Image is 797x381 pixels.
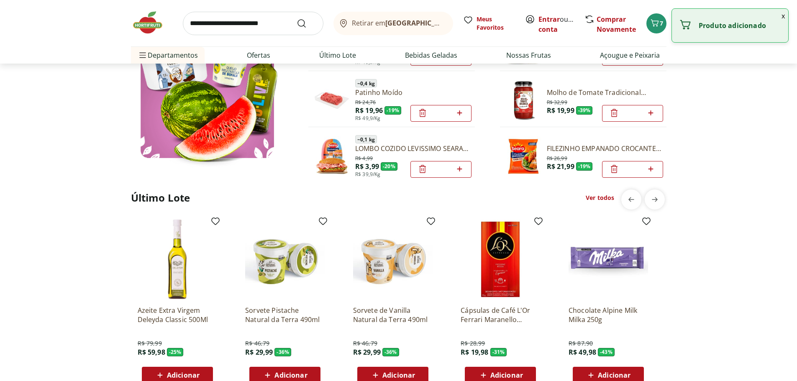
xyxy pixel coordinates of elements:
span: ~ 0,1 kg [355,135,377,143]
a: Ofertas [247,50,270,60]
span: R$ 21,99 [547,162,574,171]
span: R$ 46,79 [353,339,377,348]
button: Submit Search [297,18,317,28]
span: - 19 % [576,162,593,171]
img: Molho de Tomate Tradicional Orgânico Natural da Terra 330g [503,80,543,120]
a: Meus Favoritos [463,15,515,32]
span: - 43 % [598,348,615,356]
a: Açougue e Peixaria [600,50,660,60]
span: R$ 3,99 [355,162,379,171]
span: ~ 0,4 kg [355,79,377,87]
p: Produto adicionado [699,21,782,30]
span: R$ 29,99 [245,348,273,357]
span: R$ 46,79 [245,339,269,348]
img: Patinho Moído [312,80,352,120]
img: Cápsulas de Café L'Or Ferrari Maranello Espresso com 10 Unidades [461,220,540,299]
span: - 39 % [576,106,593,115]
a: Criar conta [538,15,584,34]
img: Azeite Extra Virgem Deleyda Classic 500Ml [138,220,217,299]
span: Meus Favoritos [477,15,515,32]
span: - 20 % [381,162,397,171]
span: R$ 59,98 [138,348,165,357]
span: R$ 32,99 [547,97,567,106]
span: Adicionar [598,372,630,378]
a: Sorvete de Vanilla Natural da Terra 490ml [353,306,433,324]
a: Patinho Moído [355,88,472,97]
span: Adicionar [274,372,307,378]
span: Adicionar [382,372,415,378]
a: LOMBO COZIDO LEVISSIMO SEARA KG [355,144,472,153]
span: - 19 % [384,106,401,115]
img: Sorvete Pistache Natural da Terra 490ml [245,220,325,299]
span: - 36 % [274,348,291,356]
a: Entrar [538,15,560,24]
span: Adicionar [167,372,200,378]
span: R$ 87,90 [569,339,593,348]
a: Sorvete Pistache Natural da Terra 490ml [245,306,325,324]
img: Hortifruti [131,10,173,35]
span: 7 [660,19,663,27]
button: Retirar em[GEOGRAPHIC_DATA]/[GEOGRAPHIC_DATA] [333,12,453,35]
span: - 31 % [490,348,507,356]
button: Menu [138,45,148,65]
span: R$ 24,76 [355,97,376,106]
input: search [183,12,323,35]
span: R$ 19,99 [547,106,574,115]
span: - 25 % [167,348,184,356]
b: [GEOGRAPHIC_DATA]/[GEOGRAPHIC_DATA] [385,18,526,28]
span: R$ 4,99 [355,153,373,162]
a: Chocolate Alpine Milk Milka 250g [569,306,648,324]
span: R$ 28,99 [461,339,485,348]
span: R$ 49,9/Kg [355,115,381,122]
span: R$ 79,99 [138,339,162,348]
a: Ver todos [586,194,614,202]
a: Último Lote [319,50,356,60]
img: Lombo Cozido Levíssimo Seara [312,136,352,176]
a: Nossas Frutas [506,50,551,60]
span: Departamentos [138,45,198,65]
span: - 36 % [382,348,399,356]
span: R$ 19,96 [355,106,383,115]
button: previous [621,189,641,210]
button: next [645,189,665,210]
a: Cápsulas de Café L'Or Ferrari Maranello Espresso com 10 Unidades [461,306,540,324]
img: Chocolate Alpine Milk Milka 250g [569,220,648,299]
span: R$ 49,98 [569,348,596,357]
a: FILEZINHO EMPANADO CROCANTE SEARA 400G [547,144,663,153]
img: Filezinho Empanado Crocante Seara 400g [503,136,543,176]
button: Carrinho [646,13,666,33]
a: Azeite Extra Virgem Deleyda Classic 500Ml [138,306,217,324]
span: Adicionar [490,372,523,378]
a: Bebidas Geladas [405,50,457,60]
span: R$ 29,99 [353,348,381,357]
img: Sorvete de Vanilla Natural da Terra 490ml [353,220,433,299]
span: R$ 19,98 [461,348,488,357]
a: Comprar Novamente [597,15,636,34]
span: R$ 26,99 [547,153,567,162]
button: Fechar notificação [778,9,788,23]
span: R$ 39,9/Kg [355,171,381,178]
span: Retirar em [352,19,444,27]
a: Molho de Tomate Tradicional Orgânico Natural Da Terra 330g [547,88,663,97]
span: ou [538,14,576,34]
h2: Último Lote [131,191,190,205]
